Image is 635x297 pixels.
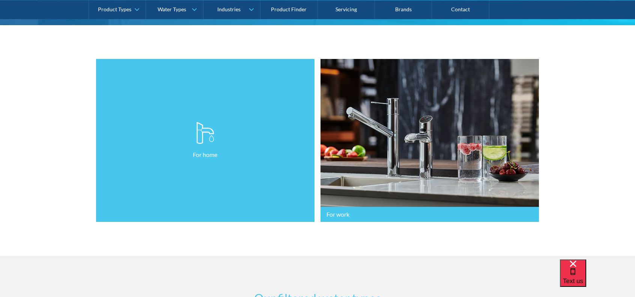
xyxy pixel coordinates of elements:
[193,150,217,159] p: For home
[158,6,186,12] div: Water Types
[560,259,635,297] iframe: podium webchat widget bubble
[96,59,314,222] a: For home
[98,6,131,12] div: Product Types
[217,6,241,12] div: Industries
